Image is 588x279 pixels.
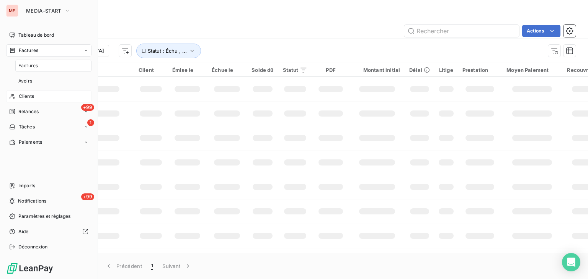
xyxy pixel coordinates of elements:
span: Imports [18,182,35,189]
span: Avoirs [18,78,32,84]
span: Clients [19,93,34,100]
div: Émise le [172,67,203,73]
div: Statut [283,67,308,73]
a: Aide [6,225,91,238]
div: Open Intercom Messenger [562,253,580,271]
span: Factures [19,47,38,54]
span: Tâches [19,123,35,130]
span: Relances [18,108,39,115]
div: Montant initial [354,67,400,73]
div: ME [6,5,18,17]
div: PDF [317,67,345,73]
button: Statut : Échu , ... [136,44,201,58]
input: Rechercher [404,25,519,37]
img: Logo LeanPay [6,262,54,274]
button: Précédent [100,258,147,274]
button: Suivant [158,258,196,274]
button: 1 [147,258,158,274]
span: Aide [18,228,29,235]
div: Échue le [212,67,242,73]
span: Statut : Échu , ... [148,48,187,54]
div: Client [139,67,163,73]
span: Paiements [19,139,42,146]
div: Solde dû [252,67,273,73]
div: Délai [409,67,430,73]
span: 1 [151,262,153,270]
div: Litige [439,67,453,73]
span: Tableau de bord [18,32,54,39]
span: Factures [18,62,38,69]
span: +99 [81,193,94,200]
span: Notifications [18,198,46,204]
div: Moyen Paiement [506,67,558,73]
span: Déconnexion [18,243,48,250]
span: MEDIA-START [26,8,61,14]
span: +99 [81,104,94,111]
span: 1 [87,119,94,126]
span: Paramètres et réglages [18,213,70,220]
div: Prestation [462,67,498,73]
button: Actions [522,25,560,37]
